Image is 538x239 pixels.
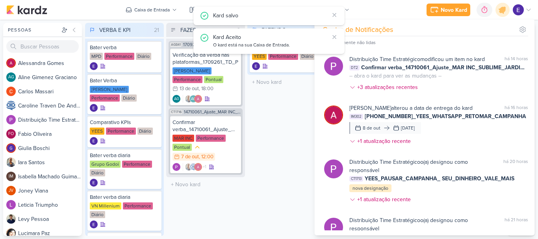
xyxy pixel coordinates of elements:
[349,159,420,165] b: Distribuição Time Estratégico
[90,119,159,126] div: Comparativo KPIs
[513,4,524,15] img: Eduardo Quaresma
[194,163,202,171] img: Alessandra Gomes
[349,176,363,182] span: CT1713
[213,33,329,41] div: Kard Aceito
[90,62,98,70] img: Eduardo Quaresma
[90,86,129,93] div: [PERSON_NAME]
[90,169,105,176] div: Diário
[357,195,412,204] div: +1 atualização recente
[357,137,412,145] div: +1 atualização recente
[18,172,82,181] div: I s a b e l l a M a c h a d o G u i m a r ã e s
[123,202,153,209] div: Performance
[349,184,391,192] div: nova designação
[324,218,343,237] img: Distribuição Time Estratégico
[90,104,98,112] div: Criador(a): Eduardo Quaresma
[122,161,152,168] div: Performance
[505,216,528,233] div: há 21 horas
[349,56,420,63] b: Distribuição Time Estratégico
[202,164,206,170] span: +1
[6,214,16,224] img: Levy Pessoa
[173,163,180,171] div: Criador(a): Distribuição Time Estratégico
[199,86,213,91] div: , 18:00
[183,163,206,171] div: Colaboradores: Iara Santos, Caroline Traven De Andrade, Alessandra Gomes, Isabella Machado Guimarães
[324,57,343,76] img: Distribuição Time Estratégico
[173,163,180,171] img: Distribuição Time Estratégico
[18,229,82,237] div: L u c i m a r a P a z
[90,161,121,168] div: Grupo Godoi
[204,76,223,83] div: Pontual
[181,154,199,159] div: 7 de out
[151,26,162,34] div: 21
[121,94,137,102] div: Diário
[180,86,199,91] div: 13 de out
[90,137,98,145] div: Criador(a): Eduardo Quaresma
[252,53,267,60] div: YEES
[173,119,239,133] div: Confirmar verba_14710061_Ajuste_MAR INC_SUBLIME_JARDINS_PDM_OUTUBRO
[213,11,329,20] div: Kard salvo
[324,106,343,124] img: Alessandra Gomes
[6,58,16,68] img: Alessandra Gomes
[6,129,16,139] div: Fabio Oliveira
[300,53,315,60] div: Diário
[199,154,213,159] div: , 12:00
[168,179,243,190] input: + Novo kard
[349,55,485,63] div: modificou um item no kard
[365,112,526,120] span: [PHONE_NUMBER]_YEES_WHATSAPP_RETOMAR_CAMPANHA
[268,53,298,60] div: Performance
[174,97,179,101] p: AG
[6,26,60,33] div: Pessoas
[173,67,211,74] div: [PERSON_NAME]
[18,87,82,96] div: C a r l o s M a s s a r i
[503,158,528,174] div: há 20 horas
[361,63,528,72] span: Confirmar verba_14710061_Ajuste_MAR INC_SUBLIME_JARDINS_PDM_OUTUBRO
[104,53,134,60] div: Performance
[349,216,490,233] div: o(a) designou como responsável
[90,220,98,228] img: Eduardo Quaresma
[106,128,136,135] div: Performance
[194,95,202,103] img: Alessandra Gomes
[90,53,103,60] div: MPD
[173,135,194,142] div: MAR INC
[349,104,473,112] div: alterou a data de entrega do kard
[18,102,82,110] div: C a r o l i n e T r a v e n D e A n d r a d e
[173,52,239,66] div: Verificação da verba nas plataformas_1709261_TD_PLANO_DE_MIDIA_NOVEMBRO+DEZEMBRO
[189,95,197,103] div: Aline Gimenez Graciano
[6,87,16,96] img: Carlos Massari
[6,228,16,238] img: Lucimara Paz
[349,105,391,111] b: [PERSON_NAME]
[365,174,514,183] span: YEES_PAUSAR_CAMPANHA_ SEU_DINHEIRO_VALE_MAIS
[252,62,260,70] img: Eduardo Quaresma
[9,189,13,193] p: JV
[324,159,343,178] img: Distribuição Time Estratégico
[8,132,14,136] p: FO
[90,94,120,102] div: Performance
[18,144,82,152] div: G i u l i a B o s c h i
[349,65,360,70] span: DT2
[136,53,151,60] div: Diário
[249,76,325,88] input: + Novo kard
[6,72,16,82] div: Aline Gimenez Graciano
[18,158,82,167] div: I a r a S a n t o s
[401,124,415,132] div: [DATE]
[191,97,196,101] p: AG
[173,144,192,151] div: Pontual
[234,26,243,34] div: 2
[8,75,14,80] p: AG
[6,186,16,195] div: Joney Viana
[170,43,182,47] span: AG841
[505,55,528,63] div: há 14 horas
[185,163,193,171] img: Iara Santos
[90,62,98,70] div: Criador(a): Eduardo Quaresma
[363,124,380,132] div: 8 de out
[183,43,241,47] span: 1709261_TD_PLANO_DE_MIDIA_NOVEMBRO+DEZEMBRO
[18,130,82,138] div: F a b i o O l i v e i r a
[6,115,16,124] img: Distribuição Time Estratégico
[6,5,47,15] img: kardz.app
[90,137,98,145] img: Eduardo Quaresma
[505,104,528,112] div: há 16 horas
[6,172,16,181] div: Isabella Machado Guimarães
[18,215,82,223] div: L e v y P e s s o a
[90,104,98,112] img: Eduardo Quaresma
[196,135,226,142] div: Performance
[6,143,16,153] img: Giulia Boschi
